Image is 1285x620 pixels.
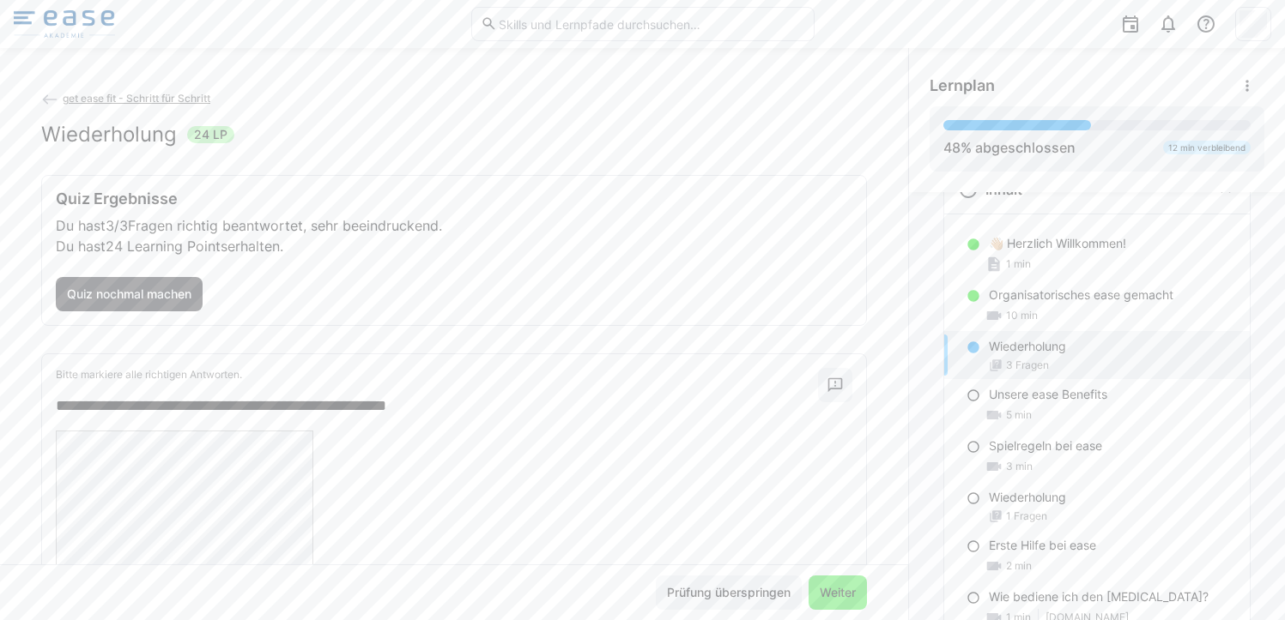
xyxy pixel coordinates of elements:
span: Lernplan [930,76,995,95]
input: Skills und Lernpfade durchsuchen… [497,16,804,32]
p: Wiederholung [989,489,1066,506]
p: Bitte markiere alle richtigen Antworten. [56,368,818,382]
p: Spielregeln bei ease [989,437,1102,454]
h2: Wiederholung [41,122,177,147]
span: 2 min [1006,559,1032,573]
button: Prüfung überspringen [656,575,802,610]
span: 1 Fragen [1006,509,1047,523]
p: 👋🏼 Herzlich Willkommen! [989,235,1126,252]
span: 5 min [1006,408,1032,422]
div: % abgeschlossen [943,137,1076,158]
p: Wiederholung [989,338,1066,355]
span: 48 [943,139,961,156]
p: Erste Hilfe bei ease [989,537,1096,554]
span: Prüfung überspringen [664,584,793,601]
span: 3 min [1006,460,1033,473]
div: 12 min verbleibend [1163,141,1251,154]
p: Du hast erhalten. [56,236,852,256]
span: Quiz nochmal machen [64,286,194,303]
p: Unsere ease Benefits [989,386,1107,403]
span: Weiter [817,584,858,601]
span: 24 Learning Points [106,238,227,255]
span: 3 Fragen [1006,358,1049,372]
p: Organisatorisches ease gemacht [989,286,1173,304]
span: 24 LP [194,126,227,143]
a: get ease fit - Schritt für Schritt [41,92,210,105]
span: 10 min [1006,309,1038,322]
h3: Quiz Ergebnisse [56,190,852,208]
p: Du hast Fragen richtig beantwortet, sehr beeindruckend. [56,215,852,236]
span: 3/3 [106,217,128,234]
p: Wie bediene ich den [MEDICAL_DATA]? [989,588,1209,605]
span: 1 min [1006,257,1031,271]
span: get ease fit - Schritt für Schritt [63,92,210,105]
button: Quiz nochmal machen [56,277,203,311]
button: Weiter [809,575,867,610]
